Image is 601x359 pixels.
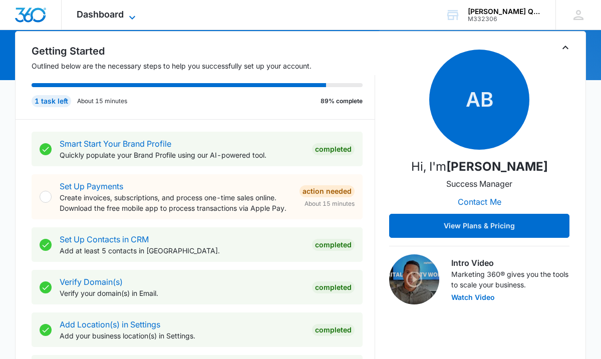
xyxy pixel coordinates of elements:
span: AB [429,50,529,150]
p: Quickly populate your Brand Profile using our AI-powered tool. [60,150,304,160]
span: Dashboard [77,9,124,20]
div: 1 task left [32,95,71,107]
p: Verify your domain(s) in Email. [60,288,304,298]
button: View Plans & Pricing [389,214,569,238]
div: Completed [312,143,355,155]
p: Outlined below are the necessary steps to help you successfully set up your account. [32,61,375,71]
p: Hi, I'm [411,158,548,176]
p: Success Manager [446,178,512,190]
a: Add Location(s) in Settings [60,319,160,329]
span: About 15 minutes [305,199,355,208]
div: Completed [312,281,355,293]
a: Verify Domain(s) [60,277,123,287]
p: 89% complete [321,97,363,106]
a: Set Up Contacts in CRM [60,234,149,244]
button: Watch Video [451,294,495,301]
h3: Intro Video [451,257,569,269]
div: account name [468,8,541,16]
button: Contact Me [448,190,511,214]
button: Toggle Collapse [559,42,571,54]
p: Marketing 360® gives you the tools to scale your business. [451,269,569,290]
a: Smart Start Your Brand Profile [60,139,171,149]
p: About 15 minutes [77,97,127,106]
strong: [PERSON_NAME] [446,159,548,174]
div: Action Needed [299,185,355,197]
div: Completed [312,324,355,336]
a: Set Up Payments [60,181,123,191]
p: Add your business location(s) in Settings. [60,330,304,341]
p: Add at least 5 contacts in [GEOGRAPHIC_DATA]. [60,245,304,256]
p: Create invoices, subscriptions, and process one-time sales online. Download the free mobile app t... [60,192,291,213]
h2: Getting Started [32,44,375,59]
div: Completed [312,239,355,251]
div: account id [468,16,541,23]
img: Intro Video [389,254,439,304]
